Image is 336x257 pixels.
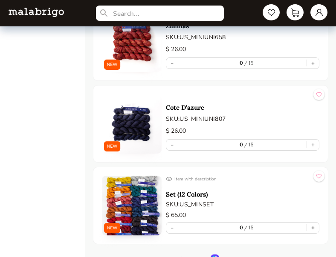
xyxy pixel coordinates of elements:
img: L5WsItTXhTFtyxb3tkNoXNspfcfOAAWlbXYcuBTUg0FA22wzaAJ6kXiYLTb6coiuTfQf1mE2HwVko7IAAAAASUVORK5CYII= [9,8,64,17]
img: 0.jpg [102,12,162,72]
input: Search... [96,6,223,21]
label: 15 [243,60,254,66]
p: SKU: US_MINSET [166,200,319,209]
a: Cote D'azure [166,103,319,111]
p: NEW [107,62,117,68]
img: eye.a4937bc3.svg [166,176,172,182]
p: NEW [107,225,117,231]
p: $ 65.00 [166,211,319,220]
button: + [307,140,319,150]
p: $ 26.00 [166,45,319,54]
button: + [307,58,319,69]
a: NEW [102,176,162,235]
p: NEW [107,143,117,149]
a: NEW [102,94,162,154]
p: SKU: US_MINIUNI807 [166,114,319,123]
p: $ 26.00 [166,126,319,136]
a: Set (12 Colors) [166,190,319,198]
img: 0.jpg [102,176,162,235]
img: 0.jpg [102,94,162,154]
label: 15 [243,224,254,231]
p: SKU: US_MINIUNI658 [166,33,319,42]
label: 15 [243,141,254,148]
a: NEW [102,12,162,72]
button: + [307,223,319,233]
div: Item with description [166,176,319,182]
